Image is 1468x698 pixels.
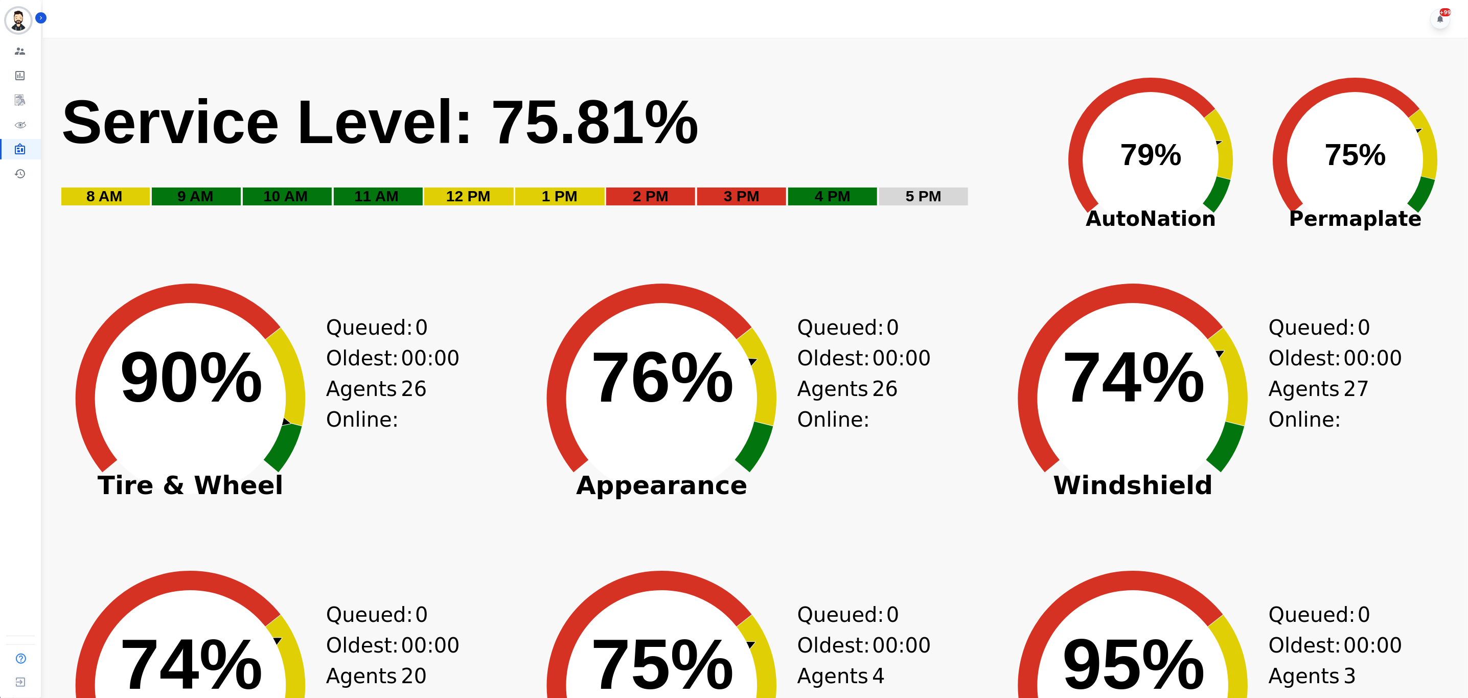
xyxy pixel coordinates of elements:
[326,630,403,661] div: Oldest:
[1344,343,1403,374] span: 00:00
[401,343,460,374] span: 00:00
[1253,203,1458,234] span: Permaplate
[1325,137,1386,172] text: 75%
[797,343,874,374] div: Oldest:
[263,188,308,204] text: 10 AM
[542,188,578,204] text: 1 PM
[1269,599,1345,630] div: Queued:
[1269,343,1345,374] div: Oldest:
[1269,630,1345,661] div: Oldest:
[1269,374,1356,435] div: Agents Online:
[177,188,214,204] text: 9 AM
[415,312,428,343] span: 0
[633,188,669,204] text: 2 PM
[724,188,760,204] text: 3 PM
[415,599,428,630] span: 0
[326,343,403,374] div: Oldest:
[1120,137,1182,172] text: 79%
[815,188,851,204] text: 4 PM
[886,599,899,630] span: 0
[872,343,931,374] span: 00:00
[326,599,403,630] div: Queued:
[50,480,331,491] span: Tire & Wheel
[446,188,491,204] text: 12 PM
[797,312,874,343] div: Queued:
[886,312,899,343] span: 0
[326,312,403,343] div: Queued:
[401,374,427,435] span: 26
[1049,203,1253,234] span: AutoNation
[401,630,460,661] span: 00:00
[120,337,263,417] text: 90%
[1358,312,1370,343] span: 0
[797,599,874,630] div: Queued:
[1062,337,1205,417] text: 74%
[6,8,31,33] img: Bordered avatar
[86,188,123,204] text: 8 AM
[872,374,898,435] span: 26
[1343,374,1369,435] span: 27
[591,337,734,417] text: 76%
[60,85,1043,220] svg: Service Level: 0%
[521,480,802,491] span: Appearance
[61,87,699,156] text: Service Level: 75.81%
[1344,630,1403,661] span: 00:00
[1269,312,1345,343] div: Queued:
[993,480,1274,491] span: Windshield
[354,188,399,204] text: 11 AM
[872,630,931,661] span: 00:00
[797,630,874,661] div: Oldest:
[1440,8,1451,16] div: +99
[906,188,942,204] text: 5 PM
[1358,599,1370,630] span: 0
[797,374,884,435] div: Agents Online:
[326,374,413,435] div: Agents Online:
